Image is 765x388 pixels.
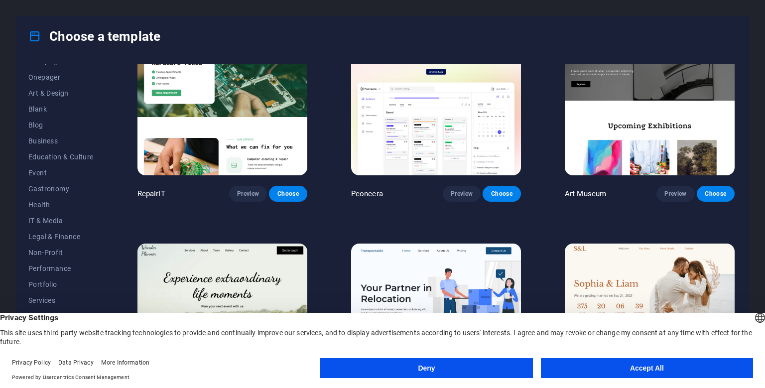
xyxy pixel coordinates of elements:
img: Art Museum [565,18,735,175]
span: Gastronomy [28,185,94,193]
span: Choose [705,190,727,198]
button: Blank [28,101,94,117]
span: Education & Culture [28,153,94,161]
img: Peoneera [351,18,521,175]
h4: Choose a template [28,28,160,44]
p: Peoneera [351,189,383,199]
span: Legal & Finance [28,233,94,241]
span: Choose [277,190,299,198]
span: Non-Profit [28,249,94,257]
span: Art & Design [28,89,94,97]
button: Performance [28,260,94,276]
button: Legal & Finance [28,229,94,245]
button: Health [28,197,94,213]
img: RepairIT [137,18,307,175]
button: Gastronomy [28,181,94,197]
p: RepairIT [137,189,165,199]
span: IT & Media [28,217,94,225]
span: Blank [28,105,94,113]
span: Choose [491,190,512,198]
span: Portfolio [28,280,94,288]
button: Preview [656,186,694,202]
button: Non-Profit [28,245,94,260]
button: Choose [483,186,520,202]
span: Blog [28,121,94,129]
span: Services [28,296,94,304]
button: Education & Culture [28,149,94,165]
button: Event [28,165,94,181]
span: Preview [237,190,259,198]
button: Onepager [28,69,94,85]
button: Art & Design [28,85,94,101]
span: Performance [28,264,94,272]
button: Blog [28,117,94,133]
p: Art Museum [565,189,606,199]
span: Preview [451,190,473,198]
button: Choose [269,186,307,202]
span: Business [28,137,94,145]
button: Services [28,292,94,308]
button: Business [28,133,94,149]
span: Onepager [28,73,94,81]
span: Preview [664,190,686,198]
button: IT & Media [28,213,94,229]
span: Event [28,169,94,177]
button: Choose [697,186,735,202]
span: Sports & Beauty [28,312,94,320]
button: Preview [229,186,267,202]
button: Preview [443,186,481,202]
button: Portfolio [28,276,94,292]
button: Sports & Beauty [28,308,94,324]
span: Health [28,201,94,209]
